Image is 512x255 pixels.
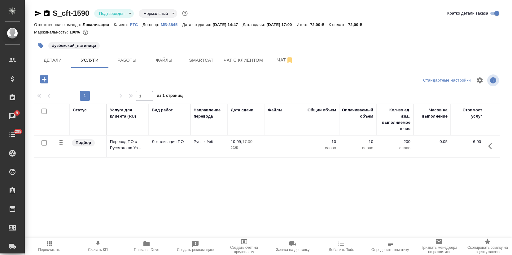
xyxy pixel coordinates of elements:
p: слово [379,145,410,151]
p: 72,00 ₽ [348,22,367,27]
p: 2025 [231,145,262,151]
span: Детали [38,56,68,64]
p: Ответственная команда: [34,22,83,27]
a: МБ-3845 [161,22,182,27]
div: Стоимость услуги [454,107,485,119]
button: 0.00 RUB; [81,28,90,36]
p: 6,00 ₽ [454,139,485,145]
p: Перевод ПО с Русского на Уз... [110,139,146,151]
span: Чат [270,56,300,64]
button: Создать счет на предоплату [220,238,268,255]
button: Пересчитать [25,238,73,255]
p: #узбекский_латиница [52,42,96,49]
a: 285 [2,127,23,142]
span: Кратко детали заказа [447,10,488,16]
a: FTC [130,22,143,27]
p: слово [305,145,336,151]
p: Рус → Узб [194,139,225,145]
button: Показать кнопки [484,139,499,154]
span: 285 [11,128,25,135]
span: Скачать КП [88,248,108,252]
span: 9 [12,110,22,116]
button: Добавить Todo [317,238,366,255]
span: Заявка на доставку [276,248,309,252]
button: Определить тематику [366,238,414,255]
span: Настроить таблицу [472,73,487,88]
div: Кол-во ед. изм., выполняемое в час [379,107,410,132]
span: Призвать менеджера по развитию [418,245,459,254]
span: Работы [112,56,142,64]
p: К оплате: [329,22,348,27]
button: Скопировать ссылку для ЯМессенджера [34,10,42,17]
button: Скопировать ссылку [43,10,50,17]
p: 10.09, [231,139,242,144]
a: 9 [2,108,23,124]
button: Призвать менеджера по развитию [414,238,463,255]
div: split button [422,76,472,85]
div: Услуга для клиента (RU) [110,107,146,119]
div: Дата сдачи [231,107,253,113]
div: Оплачиваемый объем [342,107,373,119]
a: S_cft-1590 [53,9,89,17]
p: Локализация ПО [152,139,187,145]
div: Подтвержден [139,9,177,18]
span: Посмотреть информацию [487,74,500,86]
span: Услуги [75,56,105,64]
p: 10 [342,139,373,145]
span: Папка на Drive [134,248,159,252]
p: Маржинальность: [34,30,69,34]
p: Дата сдачи: [243,22,266,27]
button: Скопировать ссылку на оценку заказа [463,238,512,255]
span: Smartcat [186,56,216,64]
span: Добавить Todo [329,248,354,252]
button: Папка на Drive [122,238,171,255]
p: 10 [305,139,336,145]
span: из 1 страниц [157,92,183,101]
button: Добавить тэг [34,39,48,52]
button: Подтвержден [97,11,126,16]
span: Файлы [149,56,179,64]
p: 200 [379,139,410,145]
p: [DATE] 17:00 [267,22,297,27]
span: Создать счет на предоплату [223,245,265,254]
div: Файлы [268,107,282,113]
td: 0.05 [414,136,451,157]
p: Итого: [296,22,310,27]
div: Подтвержден [94,9,134,18]
svg: Отписаться [286,56,293,64]
div: Вид работ [152,107,173,113]
span: Создать рекламацию [177,248,214,252]
span: Чат с клиентом [224,56,263,64]
p: Клиент: [114,22,130,27]
div: Общий объем [308,107,336,113]
p: Локализация [83,22,114,27]
p: слово [342,145,373,151]
span: Определить тематику [371,248,409,252]
button: Скачать КП [73,238,122,255]
button: Заявка на доставку [269,238,317,255]
div: Статус [73,107,87,113]
button: Добавить услугу [36,73,53,86]
div: Направление перевода [194,107,225,119]
div: Часов на выполнение [417,107,448,119]
p: 100% [69,30,81,34]
p: Дата создания: [182,22,212,27]
p: [DATE] 14:47 [213,22,243,27]
button: Доп статусы указывают на важность/срочность заказа [181,9,189,17]
span: Скопировать ссылку на оценку заказа [467,245,508,254]
p: Подбор [76,140,91,146]
button: Создать рекламацию [171,238,220,255]
span: Пересчитать [38,248,60,252]
p: Договор: [142,22,161,27]
p: 72,00 ₽ [310,22,329,27]
button: Нормальный [142,11,170,16]
p: 17:00 [242,139,252,144]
